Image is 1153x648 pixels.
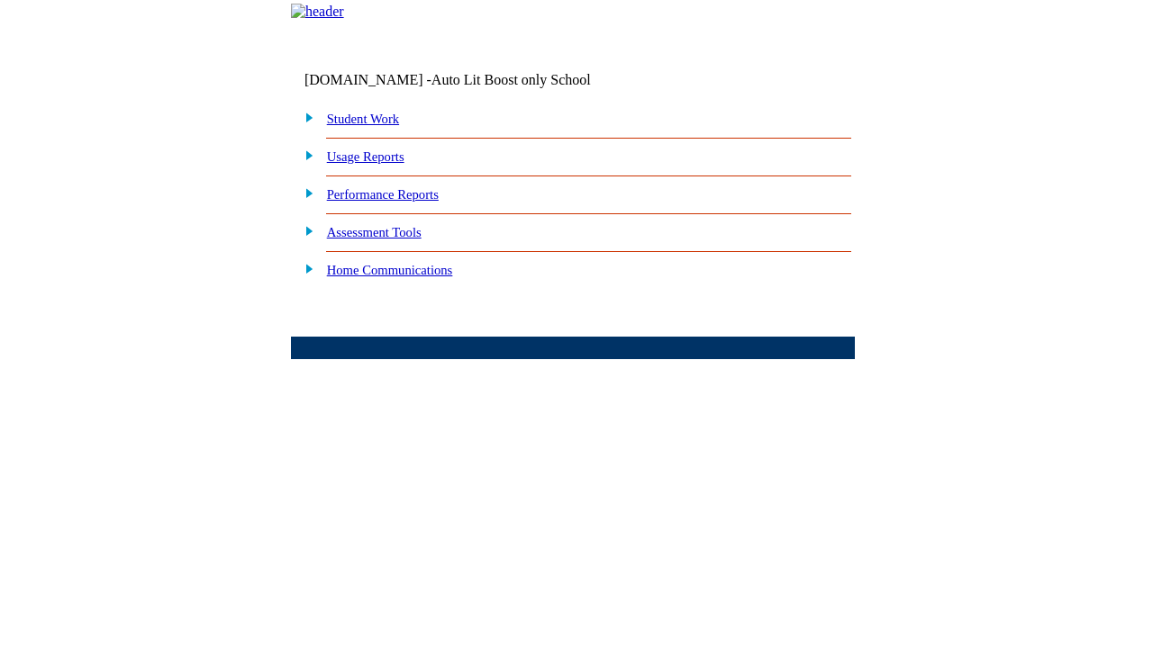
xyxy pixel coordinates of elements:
img: header [291,4,344,20]
a: Assessment Tools [327,225,422,239]
img: plus.gif [295,260,314,276]
a: Usage Reports [327,149,404,164]
img: plus.gif [295,184,314,201]
a: Student Work [327,112,399,126]
a: Home Communications [327,263,453,277]
a: Performance Reports [327,187,439,202]
img: plus.gif [295,147,314,163]
img: plus.gif [295,222,314,238]
img: plus.gif [295,109,314,125]
td: [DOMAIN_NAME] - [304,72,636,88]
nobr: Auto Lit Boost only School [431,72,591,87]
